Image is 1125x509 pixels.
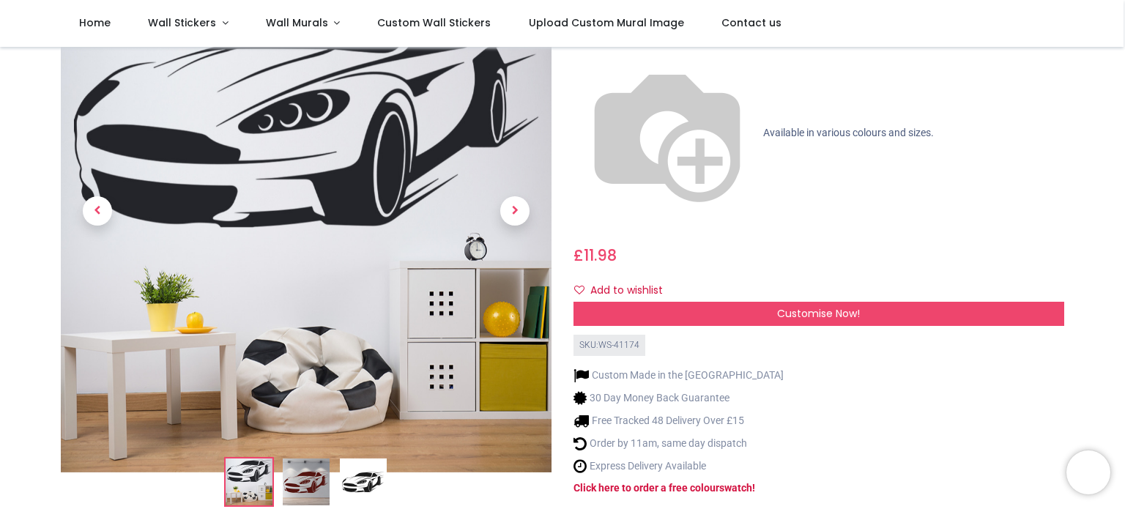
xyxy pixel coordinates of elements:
span: Customise Now! [777,306,860,321]
img: WS-41174-02 [283,459,330,506]
li: Express Delivery Available [573,458,784,474]
span: Wall Stickers [148,15,216,30]
span: Contact us [721,15,781,30]
iframe: Brevo live chat [1066,450,1110,494]
a: Click here to order a free colour [573,482,719,494]
div: SKU: WS-41174 [573,335,645,356]
a: Next [478,51,552,371]
span: £ [573,245,617,266]
li: 30 Day Money Back Guarantee [573,390,784,406]
a: ! [752,482,755,494]
img: color-wheel.png [573,40,761,227]
span: Wall Murals [266,15,328,30]
a: swatch [719,482,752,494]
span: Next [500,196,530,226]
span: Upload Custom Mural Image [529,15,684,30]
li: Order by 11am, same day dispatch [573,436,784,451]
i: Add to wishlist [574,285,584,295]
span: Home [79,15,111,30]
span: 11.98 [584,245,617,266]
button: Add to wishlistAdd to wishlist [573,278,675,303]
span: Custom Wall Stickers [377,15,491,30]
li: Custom Made in the [GEOGRAPHIC_DATA] [573,368,784,383]
img: WS-41174-03 [340,459,387,506]
span: Available in various colours and sizes. [763,127,934,138]
span: Previous [83,196,112,226]
img: Aston Martin Car Transport Wall Sticker [226,459,272,506]
a: Previous [61,51,134,371]
li: Free Tracked 48 Delivery Over £15 [573,413,784,428]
